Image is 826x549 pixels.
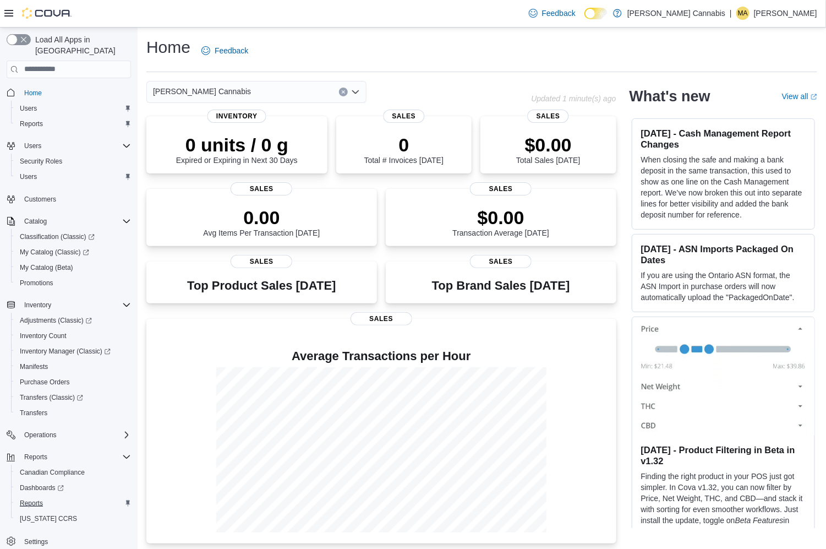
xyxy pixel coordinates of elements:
[20,298,56,312] button: Inventory
[383,110,424,123] span: Sales
[15,497,47,510] a: Reports
[11,328,135,344] button: Inventory Count
[20,192,131,206] span: Customers
[15,360,131,373] span: Manifests
[11,244,135,260] a: My Catalog (Classic)
[15,170,131,183] span: Users
[630,88,710,105] h2: What's new
[11,374,135,390] button: Purchase Orders
[20,316,92,325] span: Adjustments (Classic)
[187,279,336,292] h3: Top Product Sales [DATE]
[24,453,47,461] span: Reports
[20,86,46,100] a: Home
[197,40,253,62] a: Feedback
[20,499,43,508] span: Reports
[11,496,135,511] button: Reports
[351,312,412,325] span: Sales
[20,193,61,206] a: Customers
[231,182,292,195] span: Sales
[11,465,135,480] button: Canadian Compliance
[24,537,48,546] span: Settings
[2,449,135,465] button: Reports
[20,232,95,241] span: Classification (Classic)
[15,329,131,343] span: Inventory Count
[203,206,320,237] div: Avg Items Per Transaction [DATE]
[641,444,806,466] h3: [DATE] - Product Filtering in Beta in v1.32
[516,134,580,156] p: $0.00
[782,92,817,101] a: View allExternal link
[2,138,135,154] button: Users
[2,214,135,229] button: Catalog
[11,405,135,421] button: Transfers
[11,480,135,496] a: Dashboards
[584,8,608,19] input: Dark Mode
[735,516,784,525] em: Beta Features
[15,406,131,420] span: Transfers
[11,359,135,374] button: Manifests
[2,85,135,101] button: Home
[11,275,135,291] button: Promotions
[20,534,131,548] span: Settings
[364,134,444,156] p: 0
[542,8,576,19] span: Feedback
[452,206,549,229] p: $0.00
[215,45,248,56] span: Feedback
[24,217,47,226] span: Catalog
[20,483,64,492] span: Dashboards
[15,329,71,343] a: Inventory Count
[524,2,580,24] a: Feedback
[155,350,608,363] h4: Average Transactions per Hour
[11,229,135,244] a: Classification (Classic)
[15,230,131,243] span: Classification (Classic)
[20,535,52,548] a: Settings
[528,110,569,123] span: Sales
[641,471,806,548] p: Finding the right product in your POS just got simpler. In Cova v1.32, you can now filter by Pric...
[15,391,87,404] a: Transfers (Classic)
[20,409,47,417] span: Transfers
[15,406,52,420] a: Transfers
[736,7,750,20] div: Mike Ainsworth
[15,246,131,259] span: My Catalog (Classic)
[20,468,85,477] span: Canadian Compliance
[641,243,806,265] h3: [DATE] - ASN Imports Packaged On Dates
[11,390,135,405] a: Transfers (Classic)
[15,261,131,274] span: My Catalog (Beta)
[231,255,292,268] span: Sales
[207,110,266,123] span: Inventory
[15,314,96,327] a: Adjustments (Classic)
[11,169,135,184] button: Users
[641,128,806,150] h3: [DATE] - Cash Management Report Changes
[31,34,131,56] span: Load All Apps in [GEOGRAPHIC_DATA]
[24,142,41,150] span: Users
[15,512,131,525] span: Washington CCRS
[20,428,61,442] button: Operations
[516,134,580,165] div: Total Sales [DATE]
[176,134,298,156] p: 0 units / 0 g
[15,345,115,358] a: Inventory Manager (Classic)
[24,195,56,204] span: Customers
[20,139,46,153] button: Users
[2,191,135,207] button: Customers
[20,331,67,340] span: Inventory Count
[754,7,817,20] p: [PERSON_NAME]
[15,276,131,290] span: Promotions
[11,260,135,275] button: My Catalog (Beta)
[811,94,817,100] svg: External link
[20,104,37,113] span: Users
[20,393,83,402] span: Transfers (Classic)
[24,301,51,309] span: Inventory
[20,450,52,464] button: Reports
[15,155,131,168] span: Security Roles
[203,206,320,229] p: 0.00
[531,94,616,103] p: Updated 1 minute(s) ago
[15,481,131,494] span: Dashboards
[20,378,70,387] span: Purchase Orders
[176,134,298,165] div: Expired or Expiring in Next 30 Days
[15,155,67,168] a: Security Roles
[22,8,72,19] img: Cova
[20,450,131,464] span: Reports
[24,431,57,439] span: Operations
[11,344,135,359] a: Inventory Manager (Classic)
[20,362,48,371] span: Manifests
